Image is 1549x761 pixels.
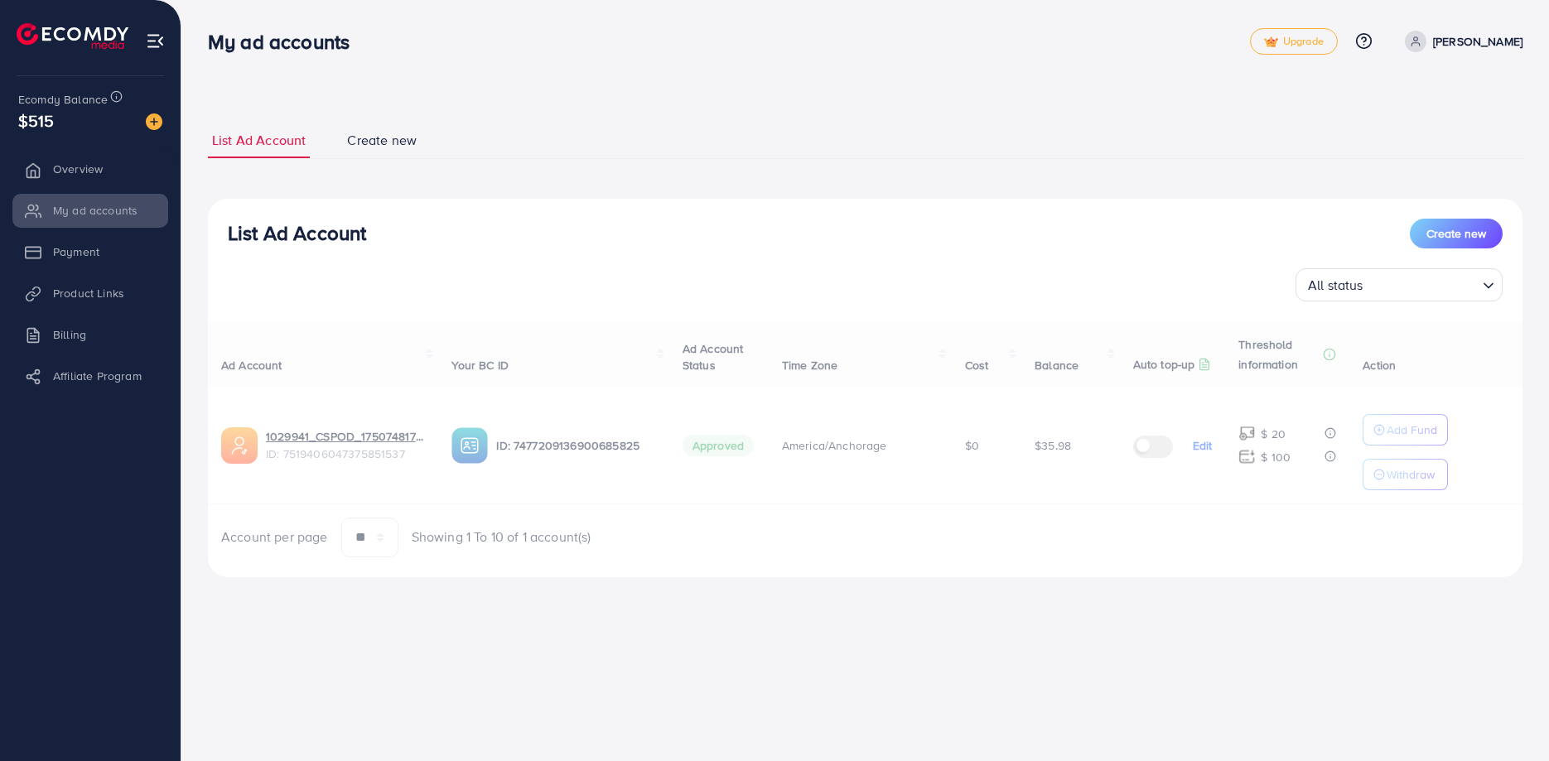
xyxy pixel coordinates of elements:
[1264,36,1278,48] img: tick
[1433,31,1522,51] p: [PERSON_NAME]
[1426,225,1486,242] span: Create new
[347,131,417,150] span: Create new
[228,221,366,245] h3: List Ad Account
[1410,219,1503,248] button: Create new
[18,91,108,108] span: Ecomdy Balance
[146,31,165,51] img: menu
[17,23,128,49] img: logo
[18,108,55,132] span: $515
[146,113,162,130] img: image
[1368,270,1476,297] input: Search for option
[208,30,363,54] h3: My ad accounts
[1250,28,1338,55] a: tickUpgrade
[1264,36,1324,48] span: Upgrade
[212,131,306,150] span: List Ad Account
[1398,31,1522,52] a: [PERSON_NAME]
[1305,273,1367,297] span: All status
[1296,268,1503,301] div: Search for option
